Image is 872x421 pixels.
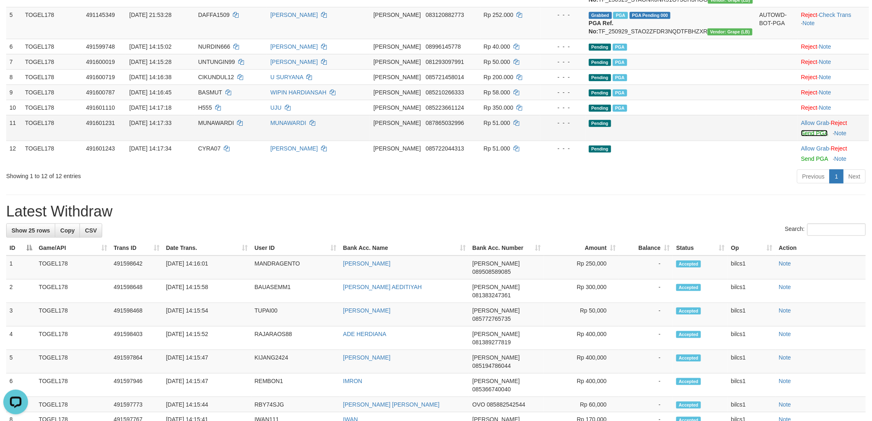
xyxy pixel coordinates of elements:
[544,256,619,280] td: Rp 250,000
[12,227,50,234] span: Show 25 rows
[6,223,55,238] a: Show 25 rows
[270,59,318,65] a: [PERSON_NAME]
[728,240,776,256] th: Op: activate to sort column ascending
[86,12,115,18] span: 491145349
[779,307,791,314] a: Note
[801,130,828,136] a: Send PGA
[163,327,251,350] td: [DATE] 14:15:52
[110,280,163,303] td: 491598648
[544,327,619,350] td: Rp 400,000
[251,280,340,303] td: BAUASEMM1
[22,141,83,166] td: TOGEL178
[22,54,83,69] td: TOGEL178
[673,240,728,256] th: Status: activate to sort column ascending
[619,240,673,256] th: Balance: activate to sort column ascending
[60,227,75,234] span: Copy
[6,69,22,85] td: 8
[163,397,251,412] td: [DATE] 14:15:44
[779,331,791,337] a: Note
[834,155,847,162] a: Note
[3,3,28,28] button: Open LiveChat chat widget
[6,115,22,141] td: 11
[589,74,611,81] span: Pending
[6,54,22,69] td: 7
[801,145,829,152] a: Allow Grab
[129,145,171,152] span: [DATE] 14:17:34
[373,43,421,50] span: [PERSON_NAME]
[198,59,235,65] span: UNTUNGIN99
[544,58,582,66] div: - - -
[819,12,852,18] a: Check Trans
[198,89,222,96] span: BASMUT
[801,59,818,65] a: Reject
[798,7,869,39] td: · ·
[373,120,421,126] span: [PERSON_NAME]
[6,141,22,166] td: 12
[251,240,340,256] th: User ID: activate to sort column ascending
[834,130,847,136] a: Note
[85,227,97,234] span: CSV
[198,104,212,111] span: H555
[35,327,110,350] td: TOGEL178
[110,350,163,374] td: 491597864
[544,240,619,256] th: Amount: activate to sort column ascending
[779,401,791,408] a: Note
[613,89,627,96] span: Marked by bilcs1
[801,155,828,162] a: Send PGA
[676,284,701,291] span: Accepted
[797,169,830,183] a: Previous
[544,103,582,112] div: - - -
[35,350,110,374] td: TOGEL178
[343,284,422,290] a: [PERSON_NAME] AEDITIYAH
[343,378,363,384] a: IMRON
[373,145,421,152] span: [PERSON_NAME]
[426,74,464,80] span: Copy 085721458014 to clipboard
[426,104,464,111] span: Copy 085223661124 to clipboard
[676,261,701,268] span: Accepted
[86,59,115,65] span: 491600019
[426,59,464,65] span: Copy 081293097991 to clipboard
[613,12,628,19] span: Marked by bilcs1
[129,120,171,126] span: [DATE] 14:17:33
[22,69,83,85] td: TOGEL178
[163,240,251,256] th: Date Trans.: activate to sort column ascending
[343,260,391,267] a: [PERSON_NAME]
[129,59,171,65] span: [DATE] 14:15:28
[472,331,520,337] span: [PERSON_NAME]
[728,256,776,280] td: bilcs1
[776,240,866,256] th: Action
[756,7,798,39] td: AUTOWD-BOT-PGA
[251,397,340,412] td: RBY74SJG
[801,43,818,50] a: Reject
[831,145,847,152] a: Reject
[22,115,83,141] td: TOGEL178
[589,44,611,51] span: Pending
[472,284,520,290] span: [PERSON_NAME]
[270,74,303,80] a: U SURYANA
[6,327,35,350] td: 4
[86,43,115,50] span: 491599748
[798,141,869,166] td: ·
[343,307,391,314] a: [PERSON_NAME]
[544,119,582,127] div: - - -
[163,256,251,280] td: [DATE] 14:16:01
[544,350,619,374] td: Rp 400,000
[728,280,776,303] td: bilcs1
[819,59,832,65] a: Note
[472,339,511,346] span: Copy 081389277819 to clipboard
[129,74,171,80] span: [DATE] 14:16:38
[589,59,611,66] span: Pending
[6,240,35,256] th: ID: activate to sort column descending
[270,120,306,126] a: MUNAWARDI
[619,397,673,412] td: -
[676,355,701,362] span: Accepted
[6,303,35,327] td: 3
[779,260,791,267] a: Note
[343,354,391,361] a: [PERSON_NAME]
[819,104,832,111] a: Note
[110,240,163,256] th: Trans ID: activate to sort column ascending
[110,397,163,412] td: 491597773
[86,74,115,80] span: 491600719
[619,280,673,303] td: -
[798,85,869,100] td: ·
